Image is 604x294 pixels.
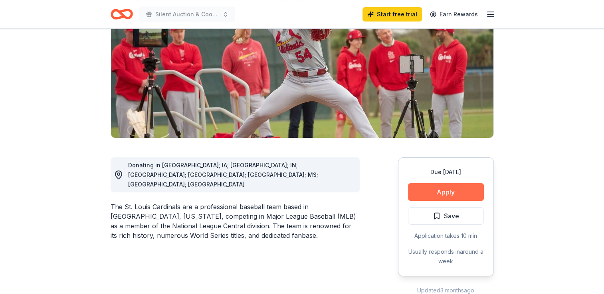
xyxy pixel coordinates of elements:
button: Silent Auction & Cookie Walk [139,6,235,22]
a: Start free trial [362,7,422,22]
a: Earn Rewards [425,7,483,22]
span: Donating in [GEOGRAPHIC_DATA]; IA; [GEOGRAPHIC_DATA]; IN; [GEOGRAPHIC_DATA]; [GEOGRAPHIC_DATA]; [... [128,162,318,188]
div: Application takes 10 min [408,231,484,241]
span: Save [444,211,459,221]
a: Home [111,5,133,24]
div: Due [DATE] [408,167,484,177]
button: Apply [408,183,484,201]
div: Usually responds in around a week [408,247,484,266]
button: Save [408,207,484,225]
span: Silent Auction & Cookie Walk [155,10,219,19]
div: The St. Louis Cardinals are a professional baseball team based in [GEOGRAPHIC_DATA], [US_STATE], ... [111,202,360,240]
